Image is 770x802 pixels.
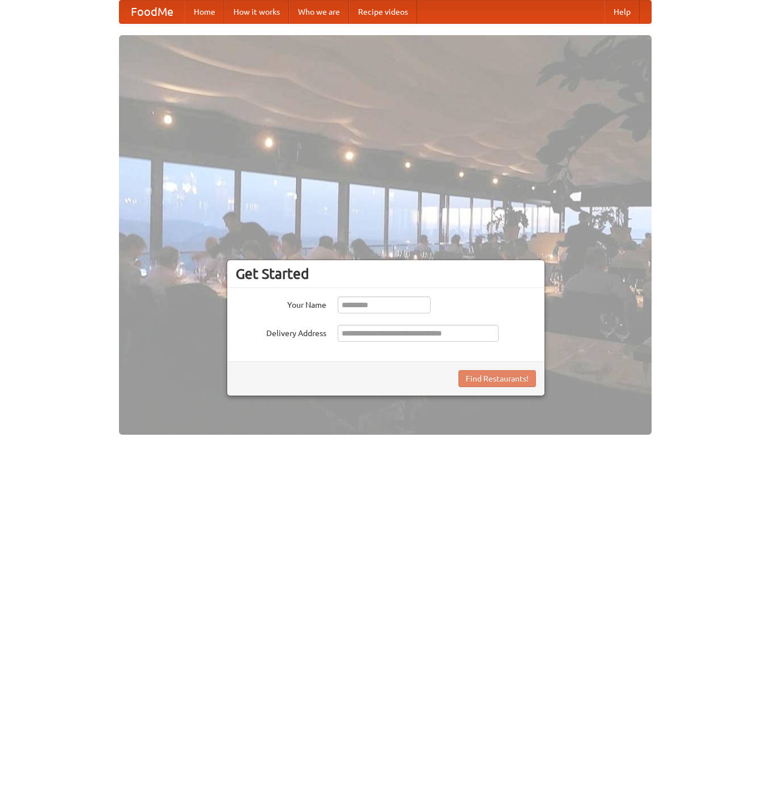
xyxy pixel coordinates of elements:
[349,1,417,23] a: Recipe videos
[458,370,536,387] button: Find Restaurants!
[236,296,326,311] label: Your Name
[289,1,349,23] a: Who we are
[185,1,224,23] a: Home
[236,265,536,282] h3: Get Started
[236,325,326,339] label: Delivery Address
[120,1,185,23] a: FoodMe
[224,1,289,23] a: How it works
[605,1,640,23] a: Help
